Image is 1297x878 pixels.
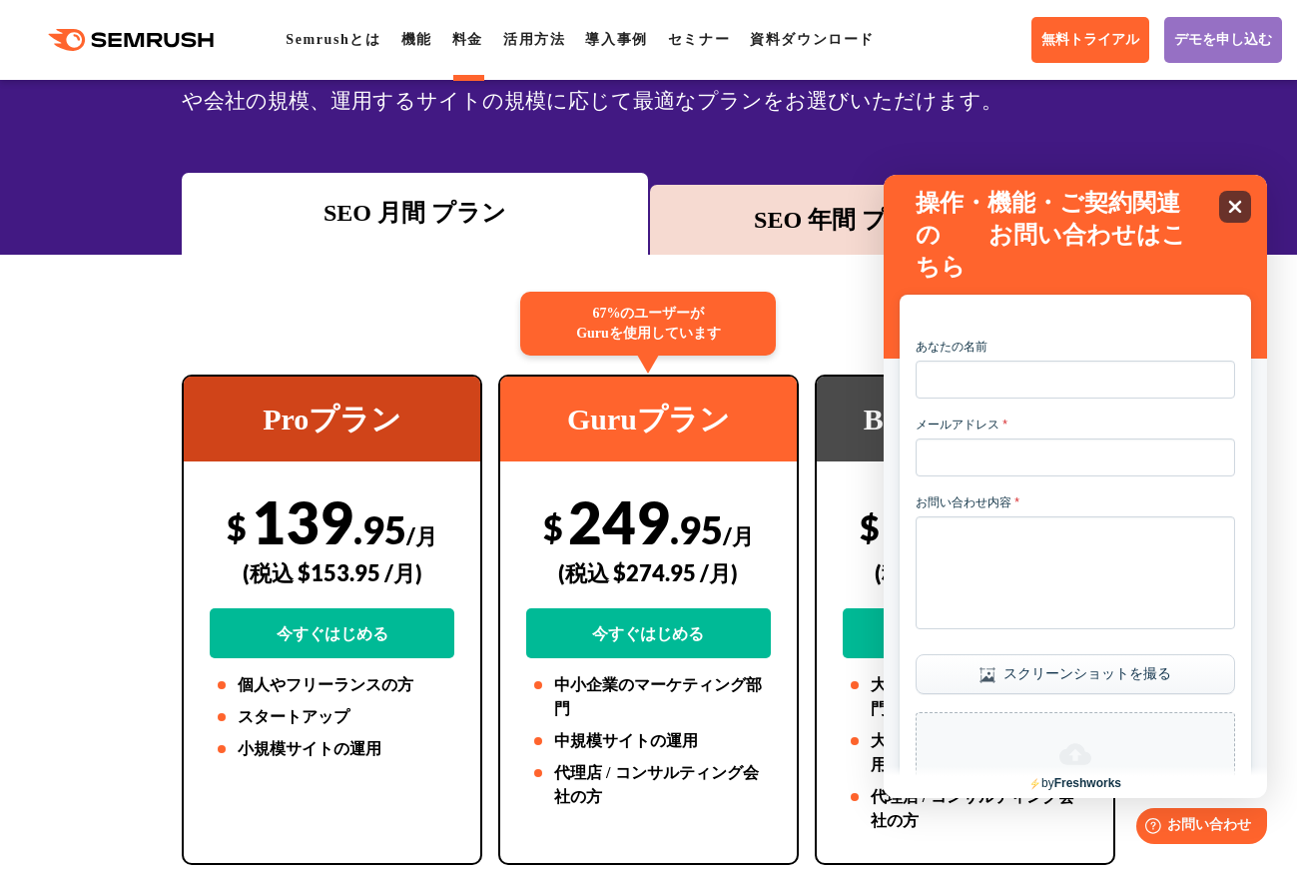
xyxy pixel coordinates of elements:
a: 無料トライアル [1031,17,1149,63]
div: ファイルをアップロード(最大５件) [32,537,351,689]
a: 今すぐはじめる [843,608,1087,658]
li: 小規模サイトの運用 [210,737,454,761]
a: 機能 [401,32,432,47]
div: (税込 $549.95 /月) [843,537,1087,608]
li: スタートアップ [210,705,454,729]
li: 大手企業のマーケティング部門 [843,673,1087,721]
a: byFreshworks [146,601,238,615]
span: 無料トライアル [1041,31,1139,49]
a: 導入事例 [585,32,647,47]
div: 139 [210,486,454,658]
a: デモを申し込む [1164,17,1282,63]
div: SEOの3つの料金プランから、広告・SNS・市場調査ツールキットをご用意しています。業務領域や会社の規模、運用するサイトの規模に応じて最適なプランをお選びいただけます。 [182,47,1114,119]
span: /月 [723,522,754,549]
iframe: Help widget launcher [1119,800,1275,856]
a: 料金 [452,32,483,47]
a: Semrushとは [286,32,380,47]
iframe: Help widget [884,175,1267,798]
li: 代理店 / コンサルティング会社の方 [843,785,1087,833]
span: $ [543,506,563,547]
a: 資料ダウンロード [750,32,875,47]
span: /月 [406,522,437,549]
li: 中小企業のマーケティング部門 [526,673,771,721]
div: (税込 $153.95 /月) [210,537,454,608]
a: 今すぐはじめる [210,608,454,658]
div: Guruプラン [500,377,797,461]
a: セミナー [668,32,730,47]
div: (税込 $274.95 /月) [526,537,771,608]
b: Freshworks [171,601,238,615]
div: 67%のユーザーが Guruを使用しています [520,292,776,356]
div: Businessプラン [817,377,1113,461]
span: .95 [353,506,406,552]
span: $ [227,506,247,547]
div: SEO 年間 プラン [660,202,1105,238]
li: 個人やフリーランスの方 [210,673,454,697]
li: 代理店 / コンサルティング会社の方 [526,761,771,809]
span: デモを申し込む [1174,31,1272,49]
span: $ [860,506,880,547]
a: 今すぐはじめる [526,608,771,658]
li: 中規模サイトの運用 [526,729,771,753]
li: 大規模サイトやECサイトの運用 [843,729,1087,777]
div: SEO 月間 プラン [192,195,637,231]
span: .95 [670,506,723,552]
div: 249 [526,486,771,658]
div: 499 [843,486,1087,658]
div: Proプラン [184,377,480,461]
a: 活用方法 [503,32,565,47]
